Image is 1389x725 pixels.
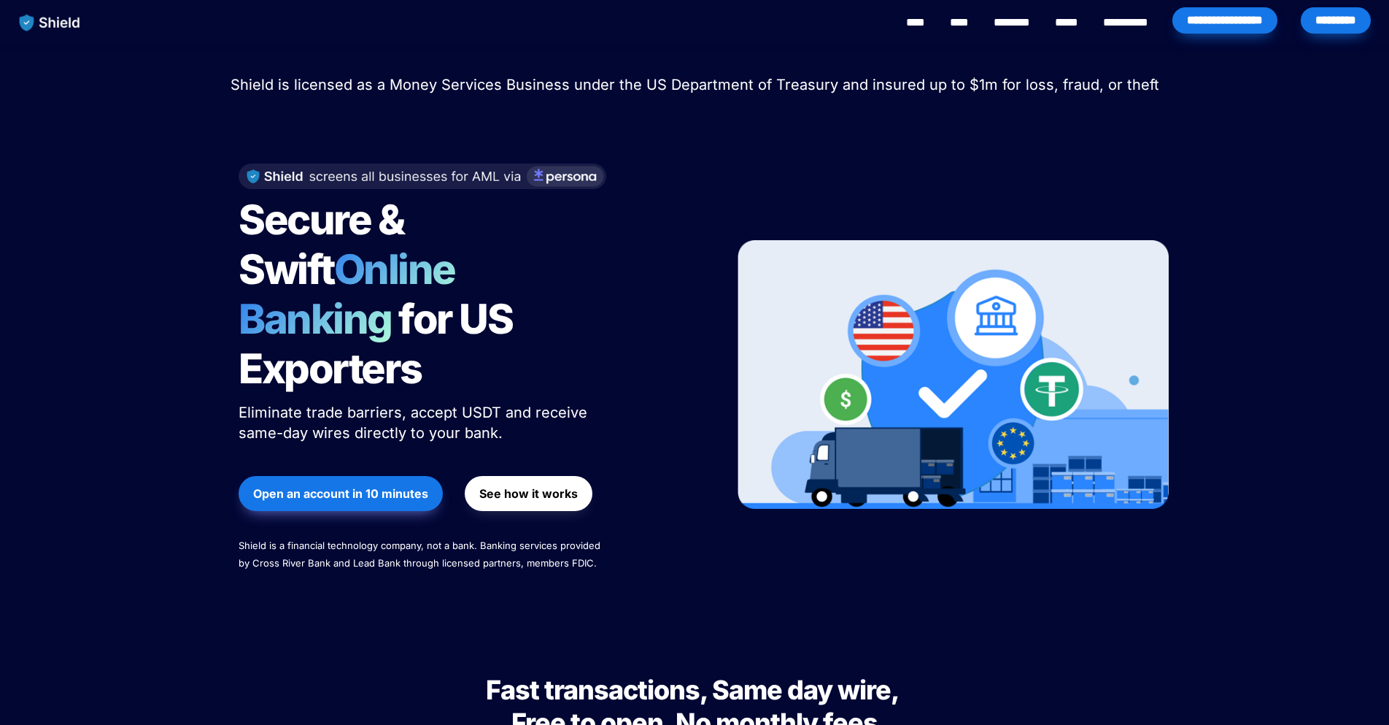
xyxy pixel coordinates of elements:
strong: See how it works [479,486,578,501]
span: Eliminate trade barriers, accept USDT and receive same-day wires directly to your bank. [239,404,592,442]
span: Online Banking [239,245,470,344]
button: Open an account in 10 minutes [239,476,443,511]
span: Shield is a financial technology company, not a bank. Banking services provided by Cross River Ba... [239,540,603,569]
a: Open an account in 10 minutes [239,469,443,518]
span: for US Exporters [239,294,519,394]
strong: Open an account in 10 minutes [253,486,428,501]
span: Secure & Swift [239,195,411,294]
span: Shield is licensed as a Money Services Business under the US Department of Treasury and insured u... [231,76,1159,93]
a: See how it works [465,469,592,518]
button: See how it works [465,476,592,511]
img: website logo [12,7,88,38]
